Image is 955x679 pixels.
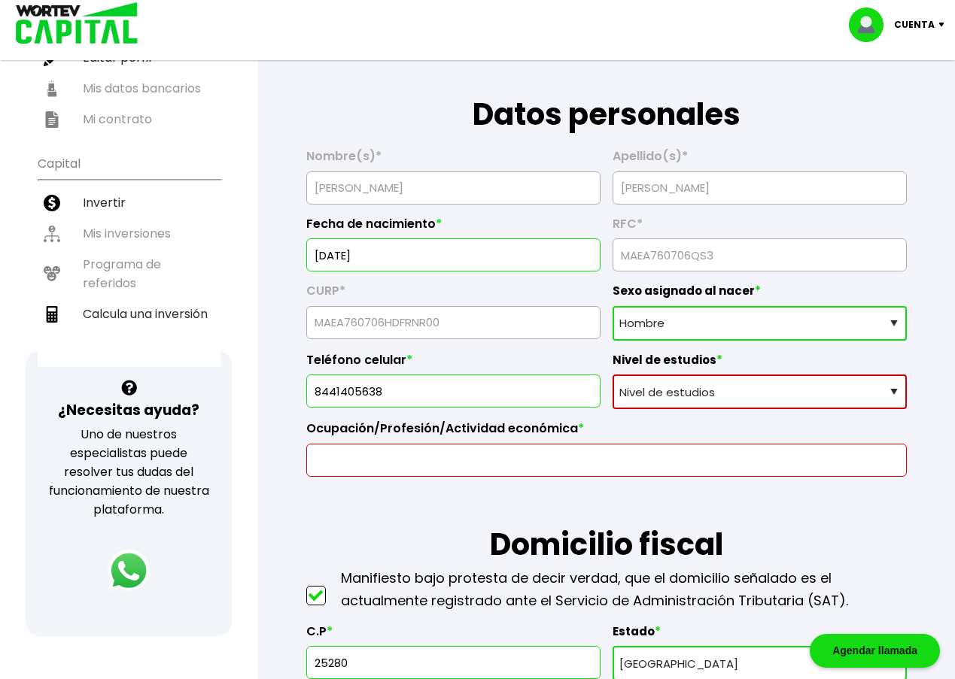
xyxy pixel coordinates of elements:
label: Estado [613,624,907,647]
p: Manifiesto bajo protesta de decir verdad, que el domicilio señalado es el actualmente registrado ... [341,567,907,612]
a: Calcula una inversión [38,299,221,329]
label: CURP [306,283,601,306]
a: Invertir [38,187,221,218]
p: Cuenta [894,14,935,36]
label: Sexo asignado al nacer [613,283,907,306]
img: logos_whatsapp-icon.242b2217.svg [108,550,150,592]
label: Ocupación/Profesión/Actividad económica [306,421,907,444]
h3: ¿Necesitas ayuda? [58,399,199,421]
input: 10 dígitos [313,375,594,407]
img: invertir-icon.b3b967d7.svg [44,195,60,211]
label: Fecha de nacimiento [306,217,601,239]
input: 18 caracteres [313,307,594,338]
h1: Domicilio fiscal [306,477,907,567]
div: Agendar llamada [810,634,940,668]
label: Nombre(s) [306,149,601,171]
p: Uno de nuestros especialistas puede resolver tus dudas del funcionamiento de nuestra plataforma. [45,425,212,519]
label: C.P [306,624,601,647]
img: icon-down [935,23,955,27]
input: 13 caracteres [619,239,900,271]
h1: Datos personales [306,62,907,137]
label: Apellido(s) [613,149,907,171]
ul: Capital [38,147,221,367]
label: Teléfono celular [306,353,601,375]
label: RFC [613,217,907,239]
img: calculadora-icon.17d418c4.svg [44,306,60,323]
ul: Perfil [38,2,221,135]
img: profile-image [849,8,894,42]
input: DD/MM/AAAA [313,239,594,271]
label: Nivel de estudios [613,353,907,375]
